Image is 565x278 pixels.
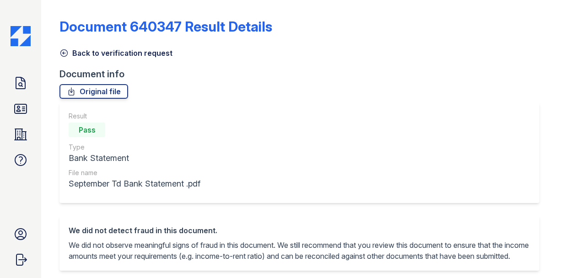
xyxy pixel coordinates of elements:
[69,240,530,262] p: We did not observe meaningful signs of fraud in this document. We still recommend that you review...
[59,68,547,80] div: Document info
[59,18,272,35] a: Document 640347 Result Details
[69,225,530,236] div: We did not detect fraud in this document.
[59,84,128,99] a: Original file
[69,112,200,121] div: Result
[69,152,200,165] div: Bank Statement
[69,123,105,137] div: Pass
[69,168,200,177] div: File name
[59,48,172,59] a: Back to verification request
[11,26,31,46] img: CE_Icon_Blue-c292c112584629df590d857e76928e9f676e5b41ef8f769ba2f05ee15b207248.png
[69,143,200,152] div: Type
[69,177,200,190] div: September Td Bank Statement .pdf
